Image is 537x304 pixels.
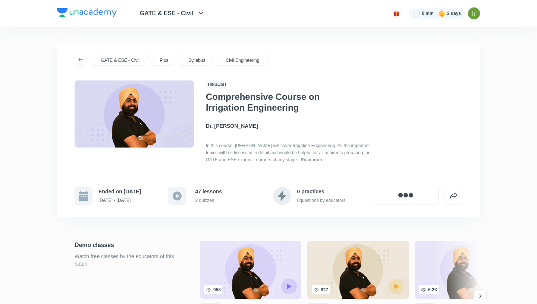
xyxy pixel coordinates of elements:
span: Hinglish [206,80,228,89]
h1: Comprehensive Course on Irrigation Engineering [206,92,328,113]
a: Syllabus [187,57,207,64]
span: Read more [301,157,324,162]
span: 6.2K [419,285,439,294]
button: avatar [390,7,402,19]
h6: Ended on [DATE] [98,188,141,196]
a: Civil Engineering [224,57,260,64]
img: avatar [393,10,400,17]
a: GATE & ESE - Civil [100,57,141,64]
p: GATE & ESE - Civil [101,57,139,64]
span: 827 [312,285,330,294]
p: Civil Engineering [226,57,259,64]
p: Syllabus [188,57,205,64]
span: In this course, [PERSON_NAME] will cover Irrigation Engineering. All the important topics will be... [206,143,370,162]
p: 0 questions by educators [297,197,345,204]
h5: Demo classes [75,241,176,250]
h4: Dr. [PERSON_NAME] [206,122,373,130]
img: Company Logo [57,8,117,17]
span: 958 [204,285,222,294]
p: 2 quizzes [195,197,222,204]
img: Piyush raj [468,7,480,20]
img: Thumbnail [73,80,195,148]
a: Company Logo [57,8,117,19]
h6: 47 lessons [195,188,222,196]
a: Plus [158,57,170,64]
button: [object Object] [373,187,439,205]
p: [DATE] - [DATE] [98,197,141,204]
p: Watch free classes by the educators of this batch [75,253,176,267]
button: GATE & ESE - Civil [135,6,210,21]
p: Plus [160,57,168,64]
img: streak [438,10,446,17]
h6: 0 practices [297,188,345,196]
button: false [445,187,462,205]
